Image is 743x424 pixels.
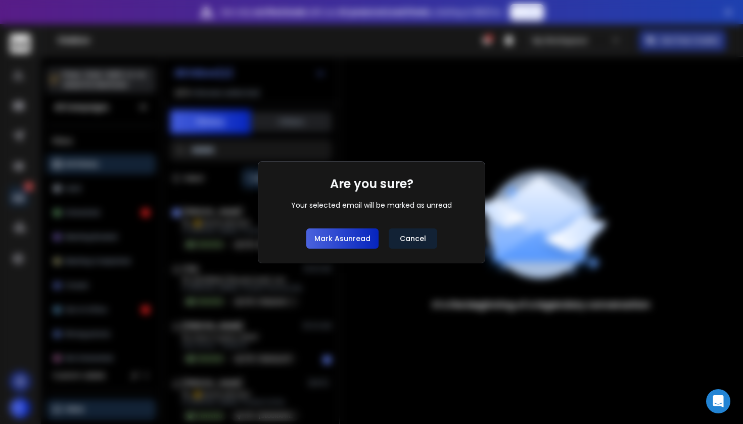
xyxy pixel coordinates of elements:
button: Mark asunread [306,228,379,249]
div: Open Intercom Messenger [706,389,730,413]
div: Your selected email will be marked as unread [291,200,452,210]
p: Mark as unread [314,233,370,244]
h1: Are you sure? [330,176,413,192]
button: Cancel [389,228,437,249]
